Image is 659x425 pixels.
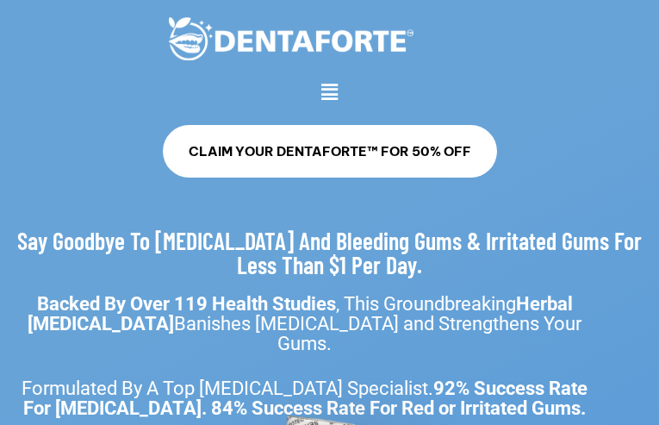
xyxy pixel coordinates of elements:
h2: Say Goodbye To [MEDICAL_DATA] And Bleeding Gums & Irritated Gums For Less Than $1 Per Day. [17,228,642,277]
span: CLAIM YOUR DENTAFORTE™ FOR 50% OFF [189,142,471,160]
p: , This Groundbreaking Banishes [MEDICAL_DATA] and Strengthens Your Gums. [17,294,592,353]
strong: Backed By Over 119 Health Studies [37,293,336,315]
strong: Herbal [MEDICAL_DATA] [28,293,573,334]
a: CLAIM YOUR DENTAFORTE™ FOR 50% OFF [163,125,497,178]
